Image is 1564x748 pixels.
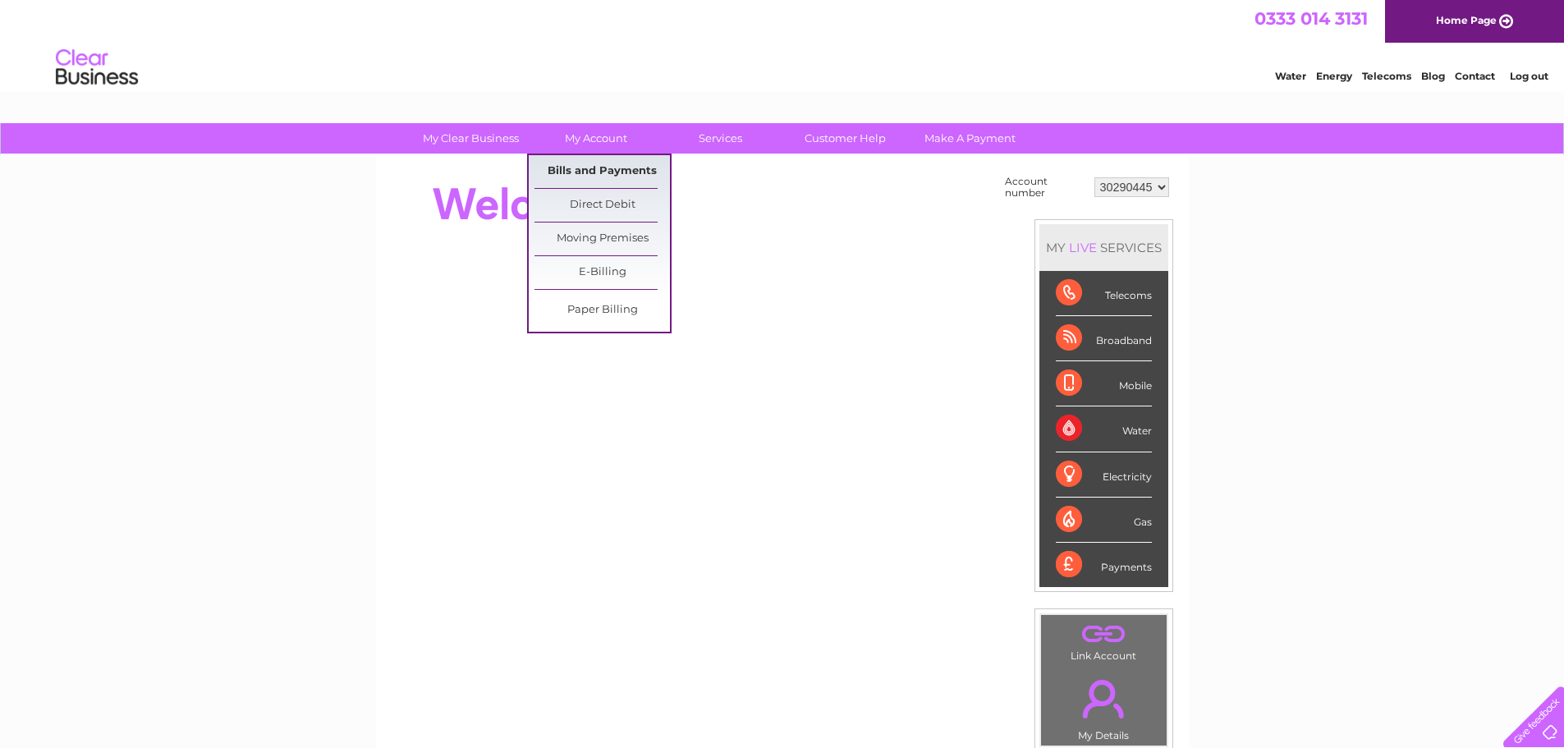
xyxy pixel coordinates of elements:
a: Water [1275,70,1306,82]
div: Telecoms [1056,271,1152,316]
a: My Account [528,123,663,154]
a: Moving Premises [534,223,670,255]
a: Blog [1421,70,1445,82]
div: MY SERVICES [1039,224,1168,271]
td: Link Account [1040,614,1167,666]
a: Services [653,123,788,154]
a: Paper Billing [534,294,670,327]
td: Account number [1001,172,1090,203]
a: Log out [1510,70,1548,82]
img: logo.png [55,43,139,93]
div: Electricity [1056,452,1152,498]
a: Make A Payment [902,123,1038,154]
a: 0333 014 3131 [1254,8,1368,29]
a: Customer Help [777,123,913,154]
a: Telecoms [1362,70,1411,82]
a: Direct Debit [534,189,670,222]
a: . [1045,619,1163,648]
div: Water [1056,406,1152,452]
a: My Clear Business [403,123,539,154]
a: Bills and Payments [534,155,670,188]
div: Broadband [1056,316,1152,361]
div: Payments [1056,543,1152,587]
div: Gas [1056,498,1152,543]
a: Contact [1455,70,1495,82]
a: . [1045,670,1163,727]
td: My Details [1040,666,1167,746]
div: Mobile [1056,361,1152,406]
a: E-Billing [534,256,670,289]
a: Energy [1316,70,1352,82]
div: Clear Business is a trading name of Verastar Limited (registered in [GEOGRAPHIC_DATA] No. 3667643... [395,9,1171,80]
div: LIVE [1066,240,1100,255]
